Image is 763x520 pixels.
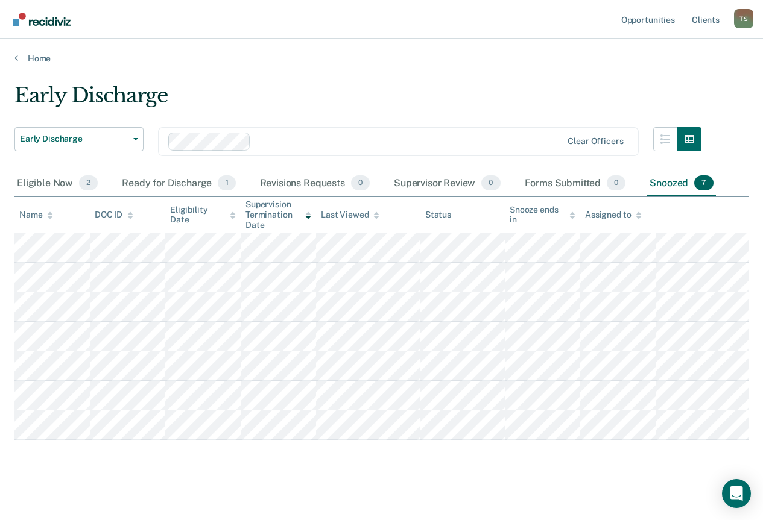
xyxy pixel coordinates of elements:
div: Eligible Now2 [14,171,100,197]
div: Early Discharge [14,83,701,117]
button: Profile dropdown button [734,9,753,28]
span: 2 [79,175,98,191]
div: Status [425,210,451,220]
span: Early Discharge [20,134,128,144]
div: Forms Submitted0 [522,171,628,197]
span: 0 [607,175,625,191]
div: Revisions Requests0 [258,171,372,197]
a: Home [14,53,749,64]
button: Early Discharge [14,127,144,151]
div: Supervisor Review0 [391,171,503,197]
div: T S [734,9,753,28]
div: Supervision Termination Date [245,199,311,230]
div: Assigned to [585,210,642,220]
div: Open Intercom Messenger [722,479,751,508]
span: 0 [481,175,500,191]
div: Snoozed7 [647,171,715,197]
div: Name [19,210,53,220]
div: Clear officers [568,136,623,146]
div: Ready for Discharge1 [119,171,238,197]
div: DOC ID [95,210,133,220]
div: Eligibility Date [170,205,236,225]
img: Recidiviz [13,13,71,26]
div: Last Viewed [321,210,379,220]
span: 0 [351,175,370,191]
span: 7 [694,175,713,191]
div: Snooze ends in [510,205,575,225]
span: 1 [218,175,235,191]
